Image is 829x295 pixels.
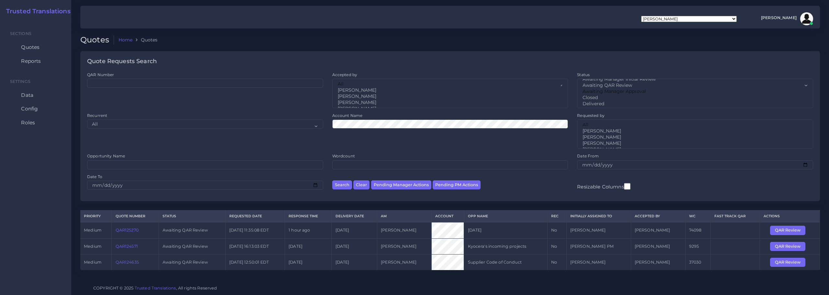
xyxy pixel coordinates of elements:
option: [PERSON_NAME] [582,128,808,134]
th: AM [377,210,431,222]
option: In process [582,107,806,113]
a: Config [5,102,66,116]
option: [PERSON_NAME] [337,99,561,106]
td: 9295 [685,238,710,254]
a: Quotes [5,40,66,54]
a: QAR124571 [116,244,138,249]
th: Actions [760,210,820,222]
button: QAR Review [770,258,805,267]
h2: Quotes [80,35,114,45]
option: Awaiting Manager Approval [582,88,806,95]
th: Opp Name [464,210,548,222]
option: Delivered [582,101,806,107]
span: , All rights Reserved [176,285,217,291]
span: Roles [21,119,35,126]
option: [PERSON_NAME] [582,146,808,153]
a: Data [5,88,66,102]
label: Resizable Columns [577,182,630,190]
td: Awaiting QAR Review [159,238,226,254]
th: Priority [80,210,112,222]
span: medium [84,260,101,265]
td: [PERSON_NAME] [631,238,685,254]
th: Initially Assigned to [566,210,631,222]
td: [DATE] [285,238,331,254]
option: All [337,81,561,87]
td: Supplier Code of Conduct [464,255,548,270]
option: All [582,122,808,128]
input: Resizable Columns [624,182,630,190]
td: [PERSON_NAME] [631,222,685,238]
span: Reports [21,58,41,65]
td: [PERSON_NAME] [377,255,431,270]
img: avatar [800,12,813,25]
td: No [548,238,567,254]
th: Accepted by [631,210,685,222]
button: Clear [353,180,369,190]
a: QAR125270 [116,228,139,233]
a: QAR Review [770,244,810,248]
a: Trusted Translations [135,286,176,290]
a: Home [119,37,133,43]
td: [DATE] 12:50:01 EDT [225,255,285,270]
td: 1 hour ago [285,222,331,238]
label: Status [577,72,590,77]
button: QAR Review [770,226,805,235]
button: Pending PM Actions [433,180,481,190]
label: QAR Number [87,72,114,77]
span: Data [21,92,33,99]
button: Pending Manager Actions [371,180,431,190]
button: QAR Review [770,242,805,251]
td: [DATE] [332,255,377,270]
label: Wordcount [332,153,355,159]
label: Requested by [577,113,605,118]
label: Account Name [332,113,363,118]
td: [PERSON_NAME] PM [566,238,631,254]
td: [DATE] [464,222,548,238]
label: Opportunity Name [87,153,125,159]
span: medium [84,244,101,249]
label: Date From [577,153,599,159]
span: [PERSON_NAME] [761,16,797,20]
span: COPYRIGHT © 2025 [93,285,217,291]
a: QAR124635 [116,260,139,265]
td: [PERSON_NAME] [377,222,431,238]
span: Quotes [21,44,40,51]
a: [PERSON_NAME]avatar [758,12,815,25]
td: [DATE] 16:13:03 EDT [225,238,285,254]
td: Awaiting QAR Review [159,255,226,270]
td: 74098 [685,222,710,238]
td: No [548,222,567,238]
td: [PERSON_NAME] [377,238,431,254]
li: Quotes [132,37,157,43]
th: Quote Number [112,210,159,222]
th: Requested Date [225,210,285,222]
td: Awaiting QAR Review [159,222,226,238]
td: 37030 [685,255,710,270]
option: Awaiting Manager Initial Review [582,76,806,82]
option: Closed [582,95,806,101]
td: [DATE] [285,255,331,270]
th: Status [159,210,226,222]
td: [DATE] [332,238,377,254]
label: Accepted by [332,72,358,77]
td: [PERSON_NAME] [566,255,631,270]
a: Roles [5,116,66,130]
th: REC [548,210,567,222]
td: [DATE] [332,222,377,238]
option: [PERSON_NAME] [582,140,808,146]
th: Account [432,210,464,222]
td: Kyocera's incoming projects [464,238,548,254]
th: Fast Track QAR [711,210,760,222]
a: Trusted Translations [2,8,71,15]
a: Reports [5,54,66,68]
td: [PERSON_NAME] [631,255,685,270]
a: QAR Review [770,228,810,233]
label: Recurrent [87,113,107,118]
th: WC [685,210,710,222]
option: [PERSON_NAME] [337,87,561,93]
td: [PERSON_NAME] [566,222,631,238]
td: [DATE] 11:35:08 EDT [225,222,285,238]
option: [PERSON_NAME] [582,134,808,140]
span: medium [84,228,101,233]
